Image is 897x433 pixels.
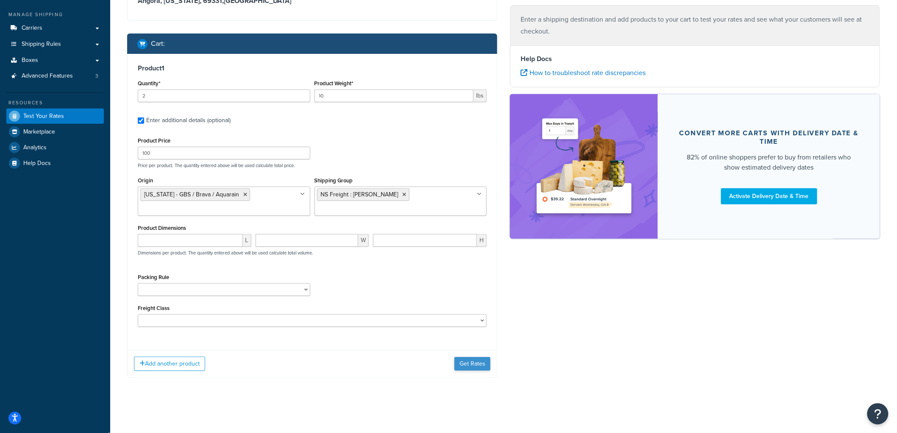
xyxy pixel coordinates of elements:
[721,188,817,204] a: Activate Delivery Date & Time
[315,89,474,102] input: 0.00
[138,177,153,184] label: Origin
[521,54,869,64] h4: Help Docs
[23,160,51,167] span: Help Docs
[6,53,104,68] a: Boxes
[521,68,646,78] a: How to troubleshoot rate discrepancies
[22,25,42,32] span: Carriers
[138,80,160,87] label: Quantity*
[243,234,251,247] span: L
[138,274,169,280] label: Packing Rule
[6,68,104,84] a: Advanced Features3
[521,14,869,37] p: Enter a shipping destination and add products to your cart to test your rates and see what your c...
[138,89,310,102] input: 0
[6,140,104,155] a: Analytics
[454,357,490,371] button: Get Rates
[136,250,313,256] p: Dimensions per product. The quantity entered above will be used calculate total volume.
[477,234,487,247] span: H
[678,152,860,173] div: 82% of online shoppers prefer to buy from retailers who show estimated delivery dates
[315,177,353,184] label: Shipping Group
[6,36,104,52] a: Shipping Rules
[144,190,239,199] span: [US_STATE] - GBS / Brava / Aquarain
[315,80,354,87] label: Product Weight*
[678,129,860,146] div: Convert more carts with delivery date & time
[146,115,231,126] div: Enter additional details (optional)
[6,156,104,171] a: Help Docs
[22,73,73,80] span: Advanced Features
[474,89,487,102] span: lbs
[22,41,61,48] span: Shipping Rules
[151,40,165,47] h2: Cart :
[23,129,55,136] span: Marketplace
[134,357,205,371] button: Add another product
[95,73,98,80] span: 3
[358,234,369,247] span: W
[6,11,104,18] div: Manage Shipping
[136,162,489,168] p: Price per product. The quantity entered above will be used calculate total price.
[138,117,144,124] input: Enter additional details (optional)
[23,113,64,120] span: Test Your Rates
[22,57,38,64] span: Boxes
[6,20,104,36] a: Carriers
[6,109,104,124] a: Test Your Rates
[138,225,186,231] label: Product Dimensions
[138,137,170,144] label: Product Price
[6,68,104,84] li: Advanced Features
[531,107,637,226] img: feature-image-ddt-36eae7f7280da8017bfb280eaccd9c446f90b1fe08728e4019434db127062ab4.png
[6,124,104,140] a: Marketplace
[138,305,170,311] label: Freight Class
[23,144,47,151] span: Analytics
[6,99,104,106] div: Resources
[867,403,889,425] button: Open Resource Center
[138,64,487,73] h3: Product 1
[321,190,398,199] span: NS Freight : [PERSON_NAME]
